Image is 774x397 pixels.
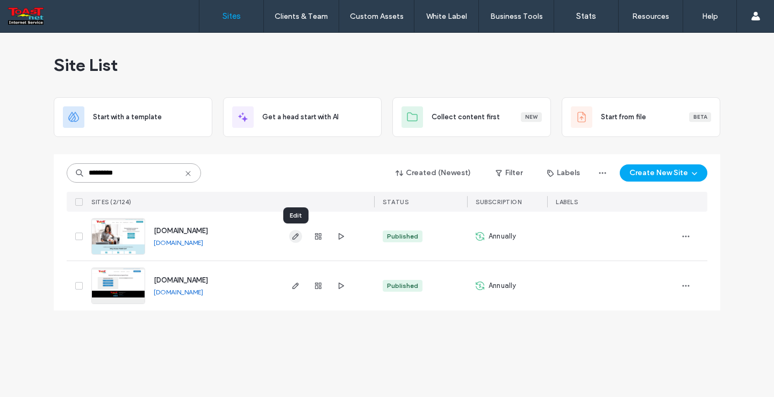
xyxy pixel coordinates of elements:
div: Start with a template [54,97,212,137]
button: Filter [485,164,533,182]
span: Annually [489,231,517,242]
div: Collect content firstNew [392,97,551,137]
span: Help [24,8,46,17]
span: Start with a template [93,112,162,122]
div: Edit [283,207,309,223]
button: Labels [537,164,590,182]
label: Clients & Team [275,12,328,21]
span: Site List [54,54,118,76]
div: Beta [689,112,711,122]
label: Resources [632,12,669,21]
label: Business Tools [490,12,543,21]
span: SITES (2/124) [91,198,132,206]
a: [DOMAIN_NAME] [154,227,208,235]
a: [DOMAIN_NAME] [154,239,203,247]
a: [DOMAIN_NAME] [154,276,208,284]
span: Annually [489,280,517,291]
label: Help [702,12,718,21]
label: Sites [223,11,241,21]
div: Start from fileBeta [562,97,720,137]
a: [DOMAIN_NAME] [154,288,203,296]
span: SUBSCRIPTION [476,198,521,206]
span: Get a head start with AI [262,112,339,122]
div: Published [387,281,418,291]
button: Create New Site [620,164,707,182]
div: Get a head start with AI [223,97,382,137]
div: New [521,112,542,122]
span: Start from file [601,112,646,122]
button: Created (Newest) [386,164,481,182]
label: White Label [426,12,467,21]
label: Custom Assets [350,12,404,21]
span: LABELS [556,198,578,206]
div: Published [387,232,418,241]
span: STATUS [383,198,408,206]
span: Collect content first [432,112,500,122]
label: Stats [576,11,596,21]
